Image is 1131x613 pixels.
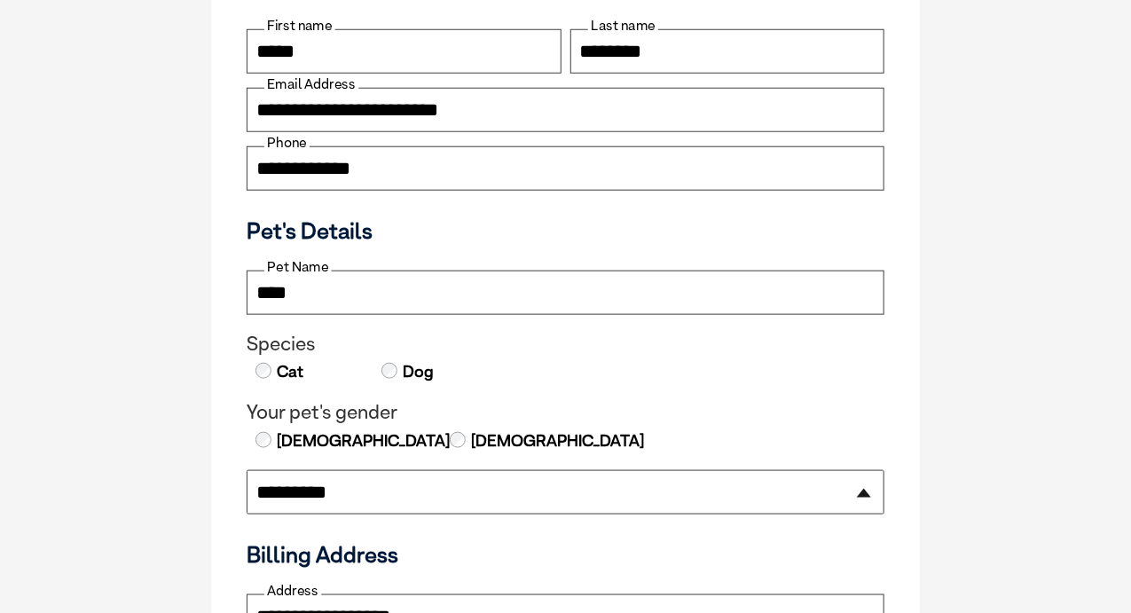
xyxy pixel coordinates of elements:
[469,429,644,452] label: [DEMOGRAPHIC_DATA]
[264,583,321,599] label: Address
[275,429,450,452] label: [DEMOGRAPHIC_DATA]
[247,333,884,356] legend: Species
[240,217,891,244] h3: Pet's Details
[275,360,303,383] label: Cat
[588,18,658,34] label: Last name
[264,76,358,92] label: Email Address
[264,18,335,34] label: First name
[247,401,884,424] legend: Your pet's gender
[247,541,884,568] h3: Billing Address
[401,360,434,383] label: Dog
[264,135,310,151] label: Phone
